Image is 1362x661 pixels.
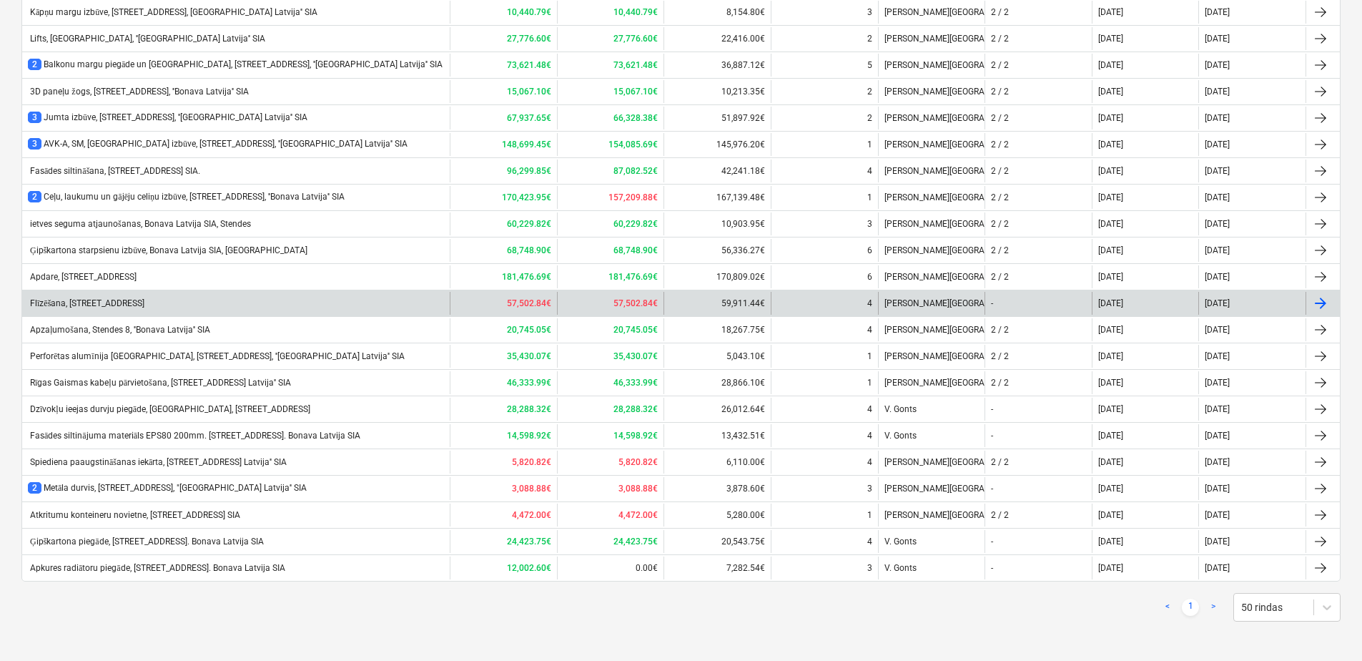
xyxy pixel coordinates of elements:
div: [DATE] [1098,192,1123,202]
div: Kāpņu margu izbūve, [STREET_ADDRESS], [GEOGRAPHIC_DATA] Latvija'' SIA [28,7,317,18]
div: [PERSON_NAME][GEOGRAPHIC_DATA] [878,451,985,474]
div: [PERSON_NAME][GEOGRAPHIC_DATA] [878,160,985,182]
div: [DATE] [1098,378,1123,388]
b: 20,745.05€ [507,325,551,335]
b: 67,937.65€ [507,113,551,123]
div: [DATE] [1205,325,1230,335]
b: 87,082.52€ [613,166,658,176]
b: 27,776.60€ [613,34,658,44]
b: 3,088.88€ [618,484,658,494]
div: 22,416.00€ [663,27,771,50]
div: [DATE] [1098,113,1123,123]
span: 2 [28,482,41,494]
div: [PERSON_NAME][GEOGRAPHIC_DATA] [878,80,985,103]
div: 170,809.02€ [663,265,771,288]
div: 2 / 2 [991,351,1009,361]
div: [PERSON_NAME][GEOGRAPHIC_DATA] [878,186,985,209]
div: [DATE] [1205,378,1230,388]
a: Page 1 is your current page [1182,599,1199,616]
b: 96,299.85€ [507,166,551,176]
b: 181,476.69€ [608,272,658,282]
div: 145,976.20€ [663,133,771,156]
div: [PERSON_NAME][GEOGRAPHIC_DATA] [878,27,985,50]
b: 60,229.82€ [613,219,658,229]
div: [DATE] [1205,272,1230,282]
div: Dzīvokļu ieejas durvju piegāde, [GEOGRAPHIC_DATA], [STREET_ADDRESS] [28,404,310,415]
div: [DATE] [1098,457,1123,467]
div: 4 [867,537,872,547]
div: - [991,563,993,573]
div: 6,110.00€ [663,451,771,474]
div: 1 [867,378,872,388]
b: 14,598.92€ [507,431,551,441]
div: [DATE] [1205,166,1230,176]
div: 2 / 2 [991,166,1009,176]
div: 4 [867,298,872,308]
div: 2 / 2 [991,510,1009,520]
b: 68,748.90€ [507,245,551,255]
div: [DATE] [1098,510,1123,520]
div: 4 [867,325,872,335]
div: 2 / 2 [991,192,1009,202]
div: [DATE] [1205,245,1230,255]
b: 46,333.99€ [613,378,658,388]
div: [DATE] [1205,510,1230,520]
div: 4 [867,431,872,441]
div: 2 / 2 [991,378,1009,388]
div: [DATE] [1098,245,1123,255]
div: 56,336.27€ [663,239,771,262]
div: Spiediena paaugstināšanas iekārta, [STREET_ADDRESS] Latvija'' SIA [28,457,287,468]
div: Atkritumu konteineru novietne, [STREET_ADDRESS] SIA [28,510,240,520]
div: [DATE] [1205,219,1230,229]
div: - [991,484,993,494]
div: 1 [867,139,872,150]
div: [DATE] [1205,457,1230,467]
b: 4,472.00€ [512,510,551,520]
b: 35,430.07€ [507,351,551,361]
b: 20,745.05€ [613,325,658,335]
div: 36,887.12€ [663,54,771,77]
div: [DATE] [1098,7,1123,17]
div: 5,043.10€ [663,345,771,368]
div: Ģipškartona piegāde, [STREET_ADDRESS]. Bonava Latvija SIA [28,537,264,547]
b: 5,820.82€ [618,457,658,467]
div: [DATE] [1205,537,1230,547]
div: 51,897.92€ [663,107,771,129]
div: 4 [867,457,872,467]
div: 167,139.48€ [663,186,771,209]
div: [DATE] [1098,34,1123,44]
b: 15,067.10€ [507,87,551,97]
span: 2 [28,191,41,202]
div: V. Gonts [878,530,985,553]
b: 3,088.88€ [512,484,551,494]
b: 15,067.10€ [613,87,658,97]
b: 24,423.75€ [613,537,658,547]
b: 148,699.45€ [502,139,551,150]
b: 154,085.69€ [608,139,658,150]
div: Apzaļumošana, Stendes 8, ''Bonava Latvija'' SIA [28,325,210,336]
b: 14,598.92€ [613,431,658,441]
div: [PERSON_NAME][GEOGRAPHIC_DATA] [878,239,985,262]
div: 3 [867,7,872,17]
div: 1 [867,351,872,361]
div: 7,282.54€ [663,557,771,579]
div: 6 [867,272,872,282]
div: [DATE] [1205,563,1230,573]
div: 2 / 2 [991,325,1009,335]
div: 2 [867,34,872,44]
div: 2 / 2 [991,245,1009,255]
div: 2 / 2 [991,219,1009,229]
div: [DATE] [1098,537,1123,547]
b: 170,423.95€ [502,192,551,202]
b: 66,328.38€ [613,113,658,123]
div: 1 [867,192,872,202]
div: [DATE] [1205,7,1230,17]
div: [PERSON_NAME][GEOGRAPHIC_DATA] [878,1,985,24]
div: [DATE] [1205,431,1230,441]
div: Apkures radiātoru piegāde, [STREET_ADDRESS]. Bonava Latvija SIA [28,563,285,574]
div: 2 / 2 [991,87,1009,97]
div: [PERSON_NAME][GEOGRAPHIC_DATA] [878,133,985,156]
div: V. Gonts [878,424,985,447]
div: V. Gonts [878,557,985,579]
div: Ceļu, laukumu un gājēju celiņu izbūve, [STREET_ADDRESS], ''Bonava Latvija'' SIA [28,191,345,203]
